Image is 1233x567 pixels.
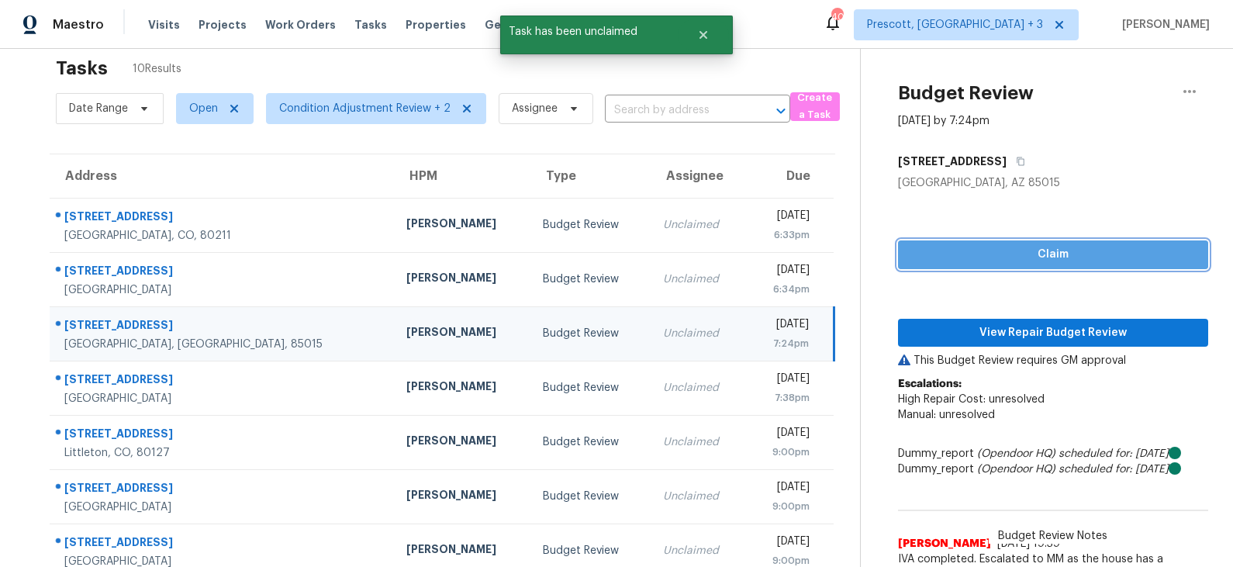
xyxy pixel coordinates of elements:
[1059,448,1169,459] i: scheduled for: [DATE]
[663,326,734,341] div: Unclaimed
[485,17,585,33] span: Geo Assignments
[898,113,990,129] div: [DATE] by 7:24pm
[663,434,734,450] div: Unclaimed
[977,448,1055,459] i: (Opendoor HQ)
[651,154,747,198] th: Assignee
[189,101,218,116] span: Open
[758,444,810,460] div: 9:00pm
[64,445,382,461] div: Littleton, CO, 80127
[1059,464,1169,475] i: scheduled for: [DATE]
[56,61,108,76] h2: Tasks
[758,425,810,444] div: [DATE]
[265,17,336,33] span: Work Orders
[898,85,1034,101] h2: Budget Review
[394,154,530,198] th: HPM
[663,543,734,558] div: Unclaimed
[898,175,1208,191] div: [GEOGRAPHIC_DATA], AZ 85015
[543,543,638,558] div: Budget Review
[148,17,180,33] span: Visits
[64,209,382,228] div: [STREET_ADDRESS]
[977,464,1055,475] i: (Opendoor HQ)
[64,282,382,298] div: [GEOGRAPHIC_DATA]
[406,17,466,33] span: Properties
[64,480,382,500] div: [STREET_ADDRESS]
[543,489,638,504] div: Budget Review
[64,372,382,391] div: [STREET_ADDRESS]
[512,101,558,116] span: Assignee
[758,479,810,499] div: [DATE]
[758,390,810,406] div: 7:38pm
[898,154,1007,169] h5: [STREET_ADDRESS]
[64,228,382,244] div: [GEOGRAPHIC_DATA], CO, 80211
[64,534,382,554] div: [STREET_ADDRESS]
[663,217,734,233] div: Unclaimed
[898,353,1208,368] p: This Budget Review requires GM approval
[770,100,792,122] button: Open
[530,154,651,198] th: Type
[746,154,834,198] th: Due
[64,337,382,352] div: [GEOGRAPHIC_DATA], [GEOGRAPHIC_DATA], 85015
[406,379,518,398] div: [PERSON_NAME]
[758,316,809,336] div: [DATE]
[790,92,840,121] button: Create a Task
[758,227,810,243] div: 6:33pm
[910,245,1196,264] span: Claim
[678,19,729,50] button: Close
[406,433,518,452] div: [PERSON_NAME]
[867,17,1043,33] span: Prescott, [GEOGRAPHIC_DATA] + 3
[910,323,1196,343] span: View Repair Budget Review
[898,319,1208,347] button: View Repair Budget Review
[64,317,382,337] div: [STREET_ADDRESS]
[406,216,518,235] div: [PERSON_NAME]
[1116,17,1210,33] span: [PERSON_NAME]
[64,500,382,515] div: [GEOGRAPHIC_DATA]
[406,487,518,506] div: [PERSON_NAME]
[758,499,810,514] div: 9:00pm
[997,538,1060,549] span: [DATE] 19:39
[354,19,387,30] span: Tasks
[199,17,247,33] span: Projects
[605,99,747,123] input: Search by address
[898,462,1208,477] div: Dummy_report
[64,391,382,406] div: [GEOGRAPHIC_DATA]
[758,336,809,351] div: 7:24pm
[758,282,810,297] div: 6:34pm
[50,154,394,198] th: Address
[898,410,995,420] span: Manual: unresolved
[898,240,1208,269] button: Claim
[758,208,810,227] div: [DATE]
[543,434,638,450] div: Budget Review
[758,534,810,553] div: [DATE]
[543,271,638,287] div: Budget Review
[543,217,638,233] div: Budget Review
[69,101,128,116] span: Date Range
[758,371,810,390] div: [DATE]
[663,489,734,504] div: Unclaimed
[64,426,382,445] div: [STREET_ADDRESS]
[543,326,638,341] div: Budget Review
[53,17,104,33] span: Maestro
[898,536,991,551] span: [PERSON_NAME]
[500,16,678,48] span: Task has been unclaimed
[406,324,518,344] div: [PERSON_NAME]
[64,263,382,282] div: [STREET_ADDRESS]
[406,270,518,289] div: [PERSON_NAME]
[663,271,734,287] div: Unclaimed
[831,9,842,25] div: 40
[279,101,451,116] span: Condition Adjustment Review + 2
[406,541,518,561] div: [PERSON_NAME]
[989,528,1117,544] span: Budget Review Notes
[133,61,181,77] span: 10 Results
[798,89,832,125] span: Create a Task
[898,446,1208,462] div: Dummy_report
[663,380,734,396] div: Unclaimed
[758,262,810,282] div: [DATE]
[543,380,638,396] div: Budget Review
[898,379,962,389] b: Escalations:
[898,394,1045,405] span: High Repair Cost: unresolved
